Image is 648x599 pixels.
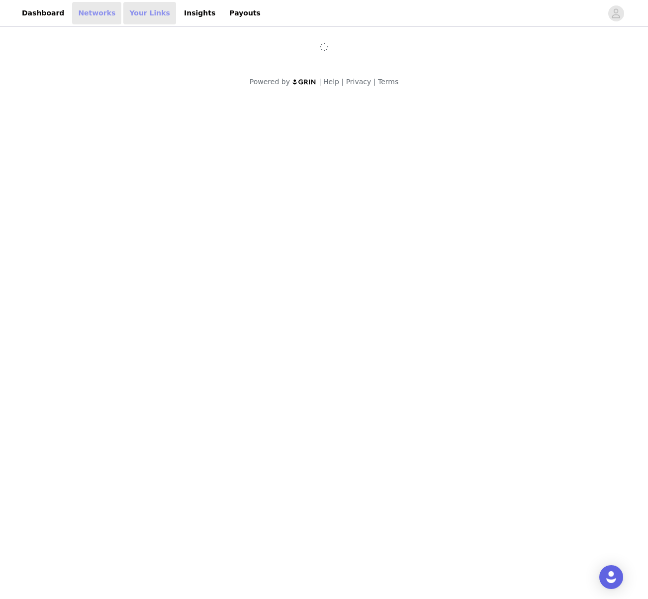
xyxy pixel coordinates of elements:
[346,78,371,86] a: Privacy
[319,78,321,86] span: |
[250,78,290,86] span: Powered by
[341,78,344,86] span: |
[323,78,339,86] a: Help
[123,2,176,24] a: Your Links
[72,2,121,24] a: Networks
[178,2,221,24] a: Insights
[373,78,376,86] span: |
[599,565,623,589] div: Open Intercom Messenger
[292,79,317,85] img: logo
[223,2,267,24] a: Payouts
[16,2,70,24] a: Dashboard
[378,78,398,86] a: Terms
[611,5,621,21] div: avatar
